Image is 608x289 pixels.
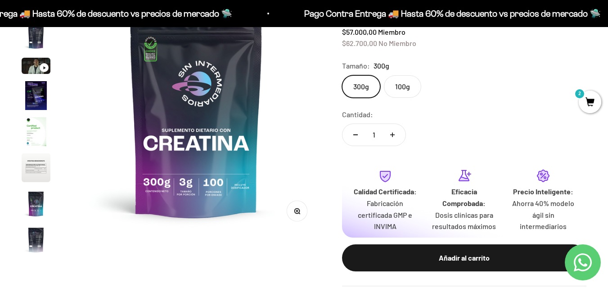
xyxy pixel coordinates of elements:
button: Ir al artículo 6 [22,153,50,185]
button: Añadir al carrito [342,244,586,271]
img: Creatina Monohidrato [22,117,50,146]
div: Añadir al carrito [360,252,568,264]
p: Pago Contra Entrega 🚚 Hasta 60% de descuento vs precios de mercado 🛸 [302,6,599,21]
button: Ir al artículo 5 [22,117,50,149]
strong: Eficacia Comprobada: [442,187,486,207]
p: Dosis clínicas para resultados máximos [432,209,497,232]
span: No Miembro [378,39,416,47]
span: $57.000,00 [342,28,377,36]
img: Creatina Monohidrato [22,153,50,182]
label: Cantidad: [342,109,373,120]
p: Fabricación certificada GMP e INVIMA [353,197,418,232]
mark: 2 [574,88,585,99]
button: Reducir cantidad [342,124,369,146]
img: Creatina Monohidrato [22,189,50,218]
img: Creatina Monohidrato [22,81,50,110]
img: Creatina Monohidrato [22,22,50,50]
legend: Tamaño: [342,60,370,72]
a: 2 [579,98,601,108]
button: Ir al artículo 8 [22,225,50,257]
button: Ir al artículo 4 [22,81,50,113]
strong: Calidad Certificada: [354,187,417,196]
button: Aumentar cantidad [379,124,405,146]
span: Miembro [378,28,405,36]
button: Ir al artículo 7 [22,189,50,221]
p: Ahorra 40% modelo ágil sin intermediarios [511,197,576,232]
span: 300g [374,60,389,72]
strong: Precio Inteligente: [513,187,573,196]
button: Ir al artículo 3 [22,58,50,77]
button: Ir al artículo 2 [22,22,50,53]
img: Creatina Monohidrato [22,225,50,254]
span: $62.700,00 [342,39,377,47]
